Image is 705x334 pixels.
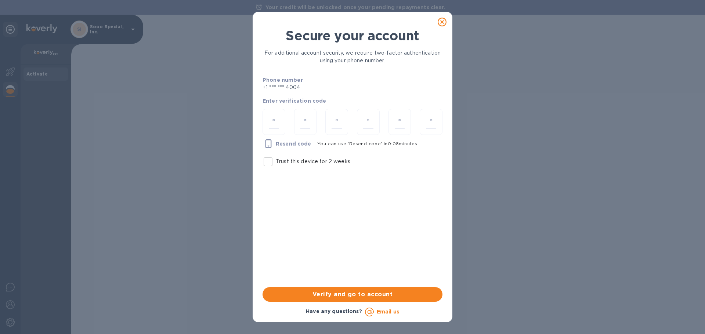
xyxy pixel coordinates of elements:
[377,309,399,315] a: Email us
[263,77,303,83] b: Phone number
[276,158,350,165] p: Trust this device for 2 weeks
[263,97,442,104] p: Enter verification code
[263,49,442,65] p: For additional account security, we require two-factor authentication using your phone number.
[317,141,417,146] span: You can use 'Resend code' in 0 : 08 minutes
[263,28,442,43] h1: Secure your account
[263,287,442,302] button: Verify and go to account
[268,290,437,299] span: Verify and go to account
[306,308,362,314] b: Have any questions?
[276,141,311,147] u: Resend code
